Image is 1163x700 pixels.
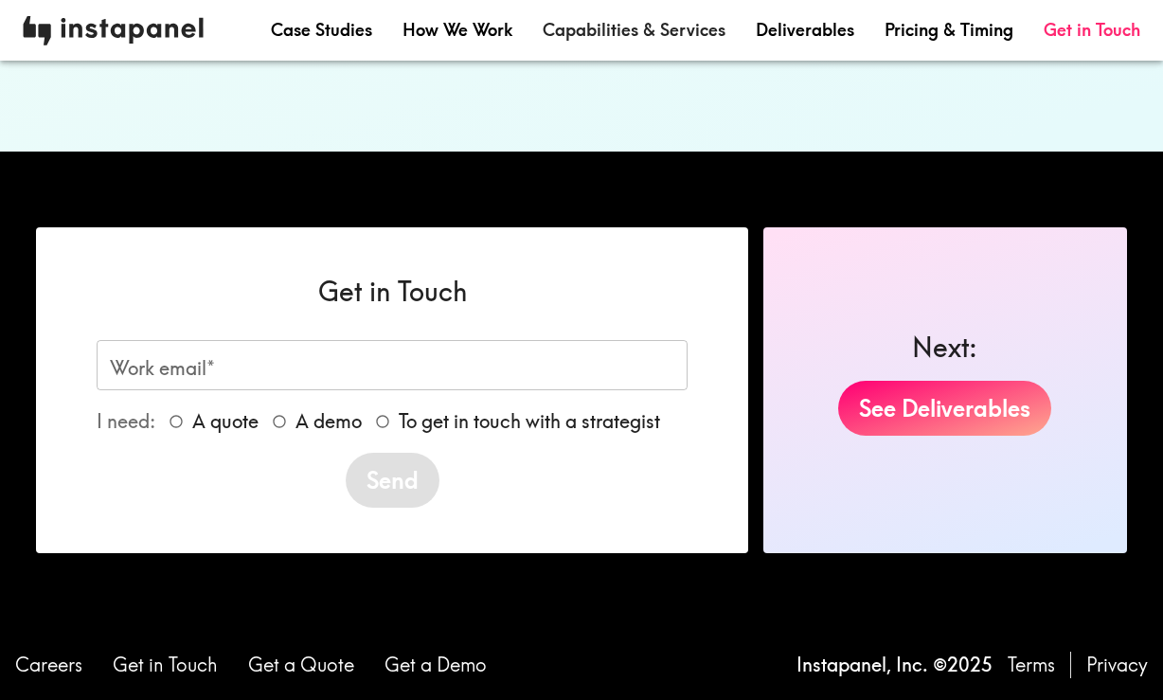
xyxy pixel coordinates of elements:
a: Get a Demo [385,652,487,678]
button: Send [346,453,439,508]
a: Case Studies [271,18,372,42]
a: Deliverables [756,18,854,42]
span: I need: [97,410,155,433]
h6: Next: [912,329,977,366]
a: Careers [15,652,82,678]
p: Instapanel, Inc. © 2025 [796,652,993,678]
span: A demo [295,408,362,435]
a: How We Work [403,18,512,42]
a: Get in Touch [113,652,218,678]
a: Pricing & Timing [885,18,1013,42]
a: Get a Quote [248,652,354,678]
a: Get in Touch [1044,18,1140,42]
h6: Get in Touch [97,273,688,310]
a: Privacy [1086,652,1148,678]
a: Terms [1008,652,1055,678]
a: See Deliverables [838,381,1051,436]
span: A quote [192,408,259,435]
img: instapanel [23,16,204,45]
a: Capabilities & Services [543,18,725,42]
span: To get in touch with a strategist [399,408,660,435]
